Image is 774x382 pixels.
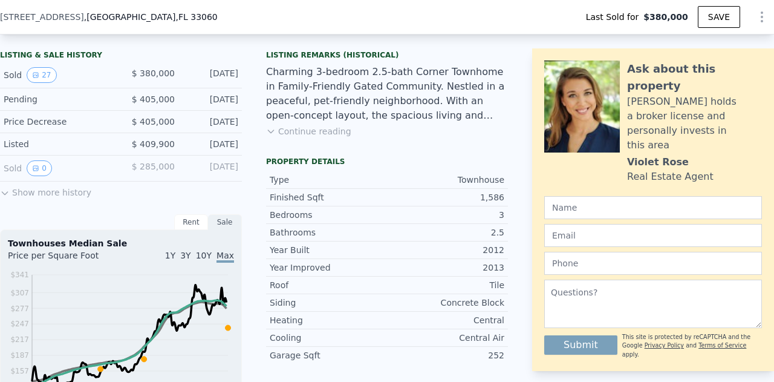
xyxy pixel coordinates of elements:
[270,174,387,186] div: Type
[4,67,111,83] div: Sold
[180,251,190,260] span: 3Y
[184,93,238,105] div: [DATE]
[270,279,387,291] div: Roof
[270,349,387,361] div: Garage Sqft
[544,252,762,275] input: Phone
[643,11,688,23] span: $380,000
[270,297,387,309] div: Siding
[387,244,504,256] div: 2012
[4,138,111,150] div: Listed
[698,6,740,28] button: SAVE
[208,214,242,230] div: Sale
[627,155,689,170] div: Violet Rose
[132,94,175,104] span: $ 405,000
[270,191,387,203] div: Finished Sqft
[387,314,504,326] div: Central
[270,226,387,239] div: Bathrooms
[387,174,504,186] div: Townhouse
[544,335,617,355] button: Submit
[4,160,111,176] div: Sold
[27,160,52,176] button: View historical data
[184,116,238,128] div: [DATE]
[586,11,644,23] span: Last Sold for
[387,297,504,309] div: Concrete Block
[387,332,504,344] div: Central Air
[387,279,504,291] div: Tile
[544,196,762,219] input: Name
[4,116,111,128] div: Price Decrease
[8,249,121,269] div: Price per Square Foot
[270,244,387,256] div: Year Built
[544,224,762,247] input: Email
[698,342,746,349] a: Terms of Service
[266,50,508,60] div: Listing Remarks (Historical)
[627,94,762,153] div: [PERSON_NAME] holds a broker license and personally invests in this area
[387,349,504,361] div: 252
[270,332,387,344] div: Cooling
[27,67,56,83] button: View historical data
[10,320,29,328] tspan: $247
[387,226,504,239] div: 2.5
[4,93,111,105] div: Pending
[622,333,762,359] div: This site is protected by reCAPTCHA and the Google and apply.
[10,367,29,375] tspan: $157
[266,157,508,166] div: Property details
[184,67,238,83] div: [DATE]
[387,262,504,274] div: 2013
[266,125,351,137] button: Continue reading
[175,12,217,22] span: , FL 33060
[270,209,387,221] div: Bedrooms
[8,237,234,249] div: Townhouses Median Sale
[387,209,504,221] div: 3
[174,214,208,230] div: Rent
[270,314,387,326] div: Heating
[184,138,238,150] div: [DATE]
[10,351,29,360] tspan: $187
[387,191,504,203] div: 1,586
[10,289,29,297] tspan: $307
[627,170,714,184] div: Real Estate Agent
[184,160,238,176] div: [DATE]
[10,335,29,344] tspan: $217
[645,342,684,349] a: Privacy Policy
[84,11,218,23] span: , [GEOGRAPHIC_DATA]
[132,139,175,149] span: $ 409,900
[132,68,175,78] span: $ 380,000
[10,305,29,313] tspan: $277
[132,117,175,127] span: $ 405,000
[10,271,29,279] tspan: $341
[627,61,762,94] div: Ask about this property
[750,5,774,29] button: Show Options
[196,251,212,260] span: 10Y
[266,65,508,123] div: Charming 3-bedroom 2.5-bath Corner Townhome in Family-Friendly Gated Community. Nestled in a peac...
[132,162,175,171] span: $ 285,000
[216,251,234,263] span: Max
[165,251,175,260] span: 1Y
[270,262,387,274] div: Year Improved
